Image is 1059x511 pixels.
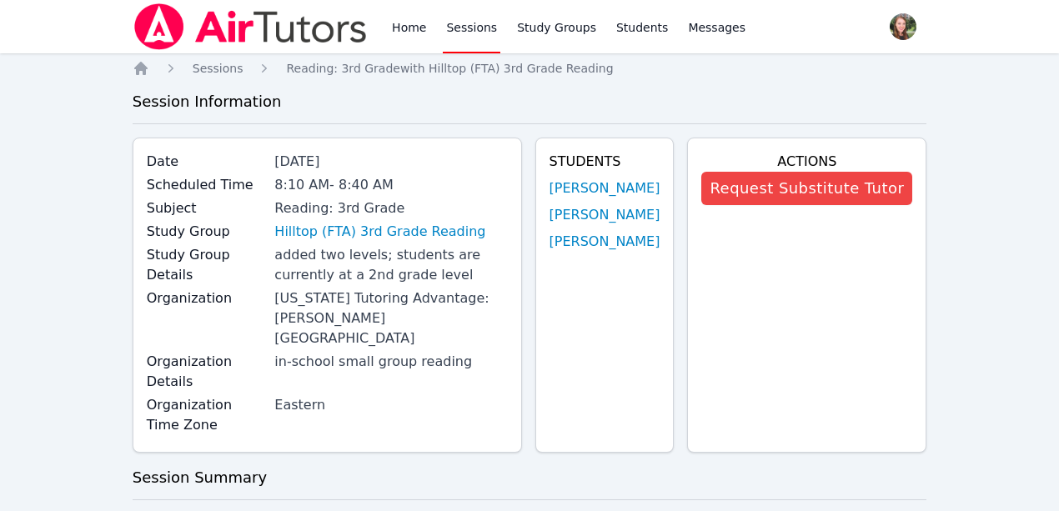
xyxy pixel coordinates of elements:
div: Eastern [274,395,507,415]
img: Air Tutors [133,3,369,50]
button: Request Substitute Tutor [701,172,912,205]
label: Date [147,152,265,172]
label: Study Group Details [147,245,265,285]
label: Scheduled Time [147,175,265,195]
a: [PERSON_NAME] [550,178,660,198]
h4: Actions [701,152,912,172]
span: Sessions [193,62,243,75]
span: Messages [688,19,745,36]
span: Reading: 3rd Grade with Hilltop (FTA) 3rd Grade Reading [286,62,613,75]
a: Hilltop (FTA) 3rd Grade Reading [274,222,485,242]
h3: Session Information [133,90,927,113]
nav: Breadcrumb [133,60,927,77]
a: Reading: 3rd Gradewith Hilltop (FTA) 3rd Grade Reading [286,60,613,77]
a: [PERSON_NAME] [550,232,660,252]
div: Reading: 3rd Grade [274,198,507,218]
label: Organization [147,288,265,308]
div: 8:10 AM - 8:40 AM [274,175,507,195]
h4: Students [550,152,660,172]
div: [US_STATE] Tutoring Advantage: [PERSON_NAME][GEOGRAPHIC_DATA] [274,288,507,348]
a: [PERSON_NAME] [550,205,660,225]
h3: Session Summary [133,466,927,489]
label: Organization Details [147,352,265,392]
div: [DATE] [274,152,507,172]
div: in-school small group reading [274,352,507,372]
a: Sessions [193,60,243,77]
label: Study Group [147,222,265,242]
label: Organization Time Zone [147,395,265,435]
label: Subject [147,198,265,218]
div: added two levels; students are currently at a 2nd grade level [274,245,507,285]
